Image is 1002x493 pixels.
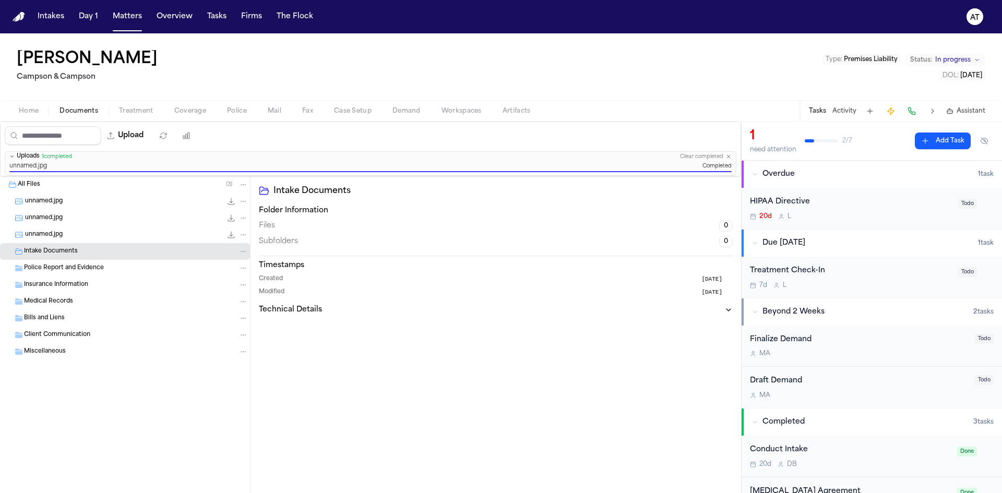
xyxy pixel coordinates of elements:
[17,71,162,83] h2: Campson & Campson
[822,54,901,65] button: Edit Type: Premises Liability
[915,133,971,149] button: Add Task
[5,126,101,145] input: Search files
[719,236,733,247] span: 0
[750,128,796,145] div: 1
[75,7,102,26] button: Day 1
[978,170,994,178] span: 1 task
[237,7,266,26] a: Firms
[750,375,969,387] div: Draft Demand
[109,7,146,26] button: Matters
[750,265,952,277] div: Treatment Check-In
[742,436,1002,477] div: Open task: Conduct Intake
[742,367,1002,408] div: Open task: Draft Demand
[762,307,825,317] span: Beyond 2 Weeks
[17,153,40,161] span: Uploads
[19,107,39,115] span: Home
[5,152,736,162] button: Uploads1completedClear completed
[101,126,150,145] button: Upload
[302,107,313,115] span: Fax
[259,305,322,315] h3: Technical Details
[939,70,985,81] button: Edit DOL: 2025-07-30
[742,298,1002,326] button: Beyond 2 Weeks2tasks
[226,213,236,223] button: Download unnamed.jpg
[226,196,236,207] button: Download unnamed.jpg
[910,56,932,64] span: Status:
[750,196,952,208] div: HIPAA Directive
[701,275,733,284] button: [DATE]
[392,107,421,115] span: Demand
[17,50,158,69] h1: [PERSON_NAME]
[25,197,63,206] span: unnamed.jpg
[152,7,197,26] a: Overview
[273,185,733,197] h2: Intake Documents
[701,275,722,284] span: [DATE]
[946,107,985,115] button: Assistant
[259,206,733,216] h3: Folder Information
[762,417,805,427] span: Completed
[680,153,723,160] button: Clear completed
[42,153,72,160] span: 1 completed
[943,73,959,79] span: DOL :
[24,247,78,256] span: Intake Documents
[863,104,877,118] button: Add Task
[24,347,66,356] span: Miscellaneous
[958,267,977,277] span: Todo
[24,314,65,323] span: Bills and Liens
[24,297,73,306] span: Medical Records
[844,56,898,63] span: Premises Liability
[762,238,805,248] span: Due [DATE]
[958,199,977,209] span: Todo
[759,460,771,468] span: 20d
[826,56,842,63] span: Type :
[762,169,795,179] span: Overdue
[174,107,206,115] span: Coverage
[975,375,994,385] span: Todo
[759,212,772,221] span: 20d
[719,220,733,232] span: 0
[24,281,88,290] span: Insurance Information
[759,391,770,400] span: M A
[272,7,317,26] button: The Flock
[203,7,231,26] button: Tasks
[978,239,994,247] span: 1 task
[750,444,951,456] div: Conduct Intake
[17,50,158,69] button: Edit matter name
[33,7,68,26] button: Intakes
[25,214,63,223] span: unnamed.jpg
[742,188,1002,229] div: Open task: HIPAA Directive
[783,281,786,290] span: L
[227,107,247,115] span: Police
[702,163,732,171] span: Completed
[24,264,104,273] span: Police Report and Evidence
[24,331,90,340] span: Client Communication
[742,161,1002,188] button: Overdue1task
[970,14,980,21] text: AT
[975,334,994,344] span: Todo
[787,460,797,468] span: D B
[259,305,733,315] button: Technical Details
[842,137,852,145] span: 2 / 7
[742,257,1002,298] div: Open task: Treatment Check-In
[259,221,275,231] span: Files
[973,418,994,426] span: 3 task s
[226,230,236,240] button: Download unnamed.jpg
[742,408,1002,436] button: Completed3tasks
[226,182,232,187] span: ( 3 )
[701,288,733,297] button: [DATE]
[750,146,796,154] div: need attention
[973,308,994,316] span: 2 task s
[788,212,791,221] span: L
[960,73,982,79] span: [DATE]
[119,107,153,115] span: Treatment
[259,260,733,271] h3: Timestamps
[884,104,898,118] button: Create Immediate Task
[701,288,722,297] span: [DATE]
[742,326,1002,367] div: Open task: Finalize Demand
[759,281,767,290] span: 7d
[259,288,284,297] span: Modified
